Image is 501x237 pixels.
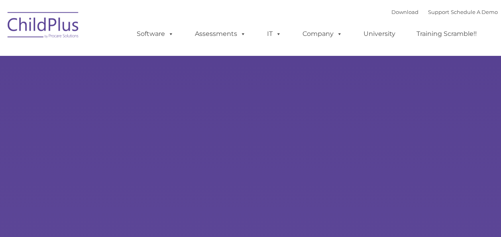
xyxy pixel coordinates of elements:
[409,26,485,42] a: Training Scramble!!
[129,26,182,42] a: Software
[295,26,350,42] a: Company
[187,26,254,42] a: Assessments
[451,9,498,15] a: Schedule A Demo
[356,26,403,42] a: University
[428,9,449,15] a: Support
[391,9,418,15] a: Download
[259,26,289,42] a: IT
[4,6,83,46] img: ChildPlus by Procare Solutions
[391,9,498,15] font: |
